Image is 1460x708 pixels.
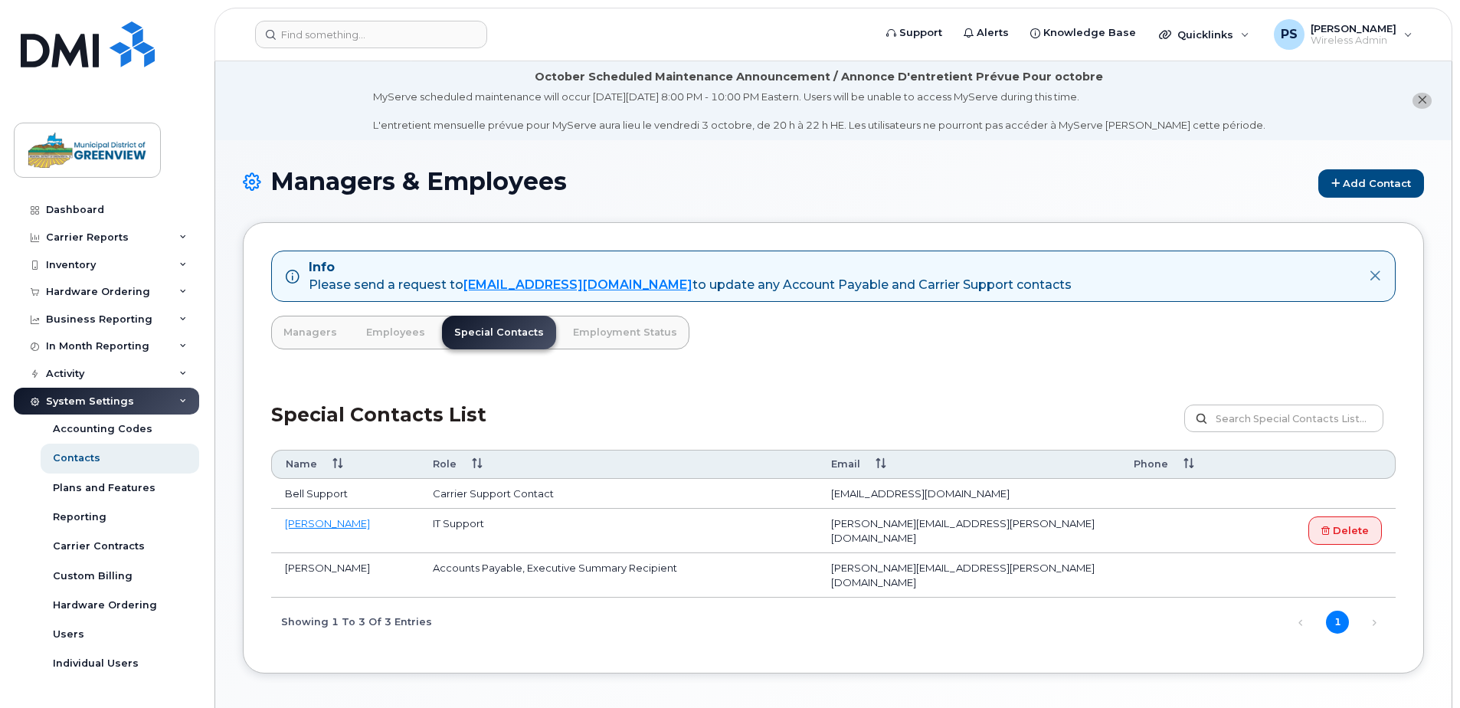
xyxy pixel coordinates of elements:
button: close notification [1413,93,1432,109]
div: MyServe scheduled maintenance will occur [DATE][DATE] 8:00 PM - 10:00 PM Eastern. Users will be u... [373,90,1265,133]
th: Role: activate to sort column ascending [419,450,818,478]
td: [PERSON_NAME][EMAIL_ADDRESS][PERSON_NAME][DOMAIN_NAME] [817,509,1120,553]
td: [PERSON_NAME] [271,553,419,598]
a: Add Contact [1318,169,1424,198]
a: [PERSON_NAME] [285,517,370,529]
a: Employment Status [561,316,689,349]
div: Showing 1 to 3 of 3 entries [271,608,432,634]
a: 1 [1326,611,1349,634]
td: [EMAIL_ADDRESS][DOMAIN_NAME] [817,479,1120,510]
h2: Special Contacts List [271,405,486,450]
a: [EMAIL_ADDRESS][DOMAIN_NAME] [463,277,692,292]
td: [PERSON_NAME][EMAIL_ADDRESS][PERSON_NAME][DOMAIN_NAME] [817,553,1120,598]
a: Employees [354,316,437,349]
div: October Scheduled Maintenance Announcement / Annonce D'entretient Prévue Pour octobre [535,69,1103,85]
a: Next [1363,611,1386,634]
strong: Info [309,260,335,274]
th: Name: activate to sort column ascending [271,450,419,478]
td: IT Support [419,509,818,553]
td: Accounts Payable, Executive Summary Recipient [419,553,818,598]
a: Delete [1308,516,1382,545]
a: Previous [1289,611,1312,634]
div: Please send a request to to update any Account Payable and Carrier Support contacts [309,277,1072,294]
a: Special Contacts [442,316,556,349]
a: Managers [271,316,349,349]
th: Phone: activate to sort column ascending [1120,450,1246,478]
td: Carrier Support Contact [419,479,818,510]
h1: Managers & Employees [243,168,1424,198]
th: Email: activate to sort column ascending [817,450,1120,478]
td: Bell Support [271,479,419,510]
